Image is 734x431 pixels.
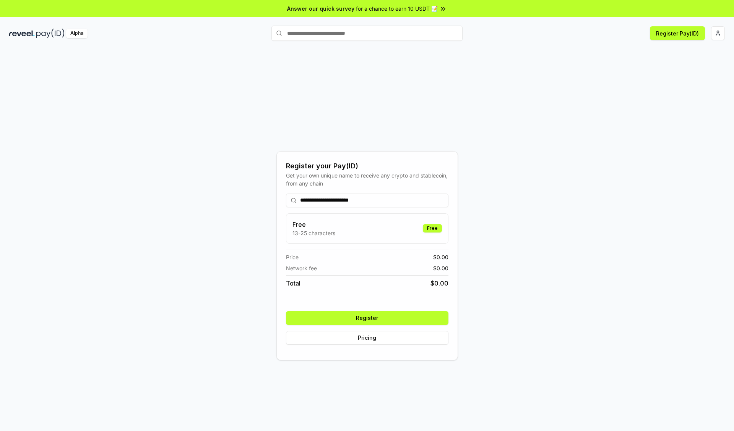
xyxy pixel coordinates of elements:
[9,29,35,38] img: reveel_dark
[286,279,300,288] span: Total
[433,253,448,261] span: $ 0.00
[433,264,448,272] span: $ 0.00
[286,264,317,272] span: Network fee
[356,5,438,13] span: for a chance to earn 10 USDT 📝
[286,161,448,171] div: Register your Pay(ID)
[286,253,299,261] span: Price
[286,311,448,325] button: Register
[287,5,354,13] span: Answer our quick survey
[423,224,442,232] div: Free
[66,29,88,38] div: Alpha
[286,171,448,187] div: Get your own unique name to receive any crypto and stablecoin, from any chain
[650,26,705,40] button: Register Pay(ID)
[292,229,335,237] p: 13-25 characters
[430,279,448,288] span: $ 0.00
[286,331,448,345] button: Pricing
[292,220,335,229] h3: Free
[36,29,65,38] img: pay_id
